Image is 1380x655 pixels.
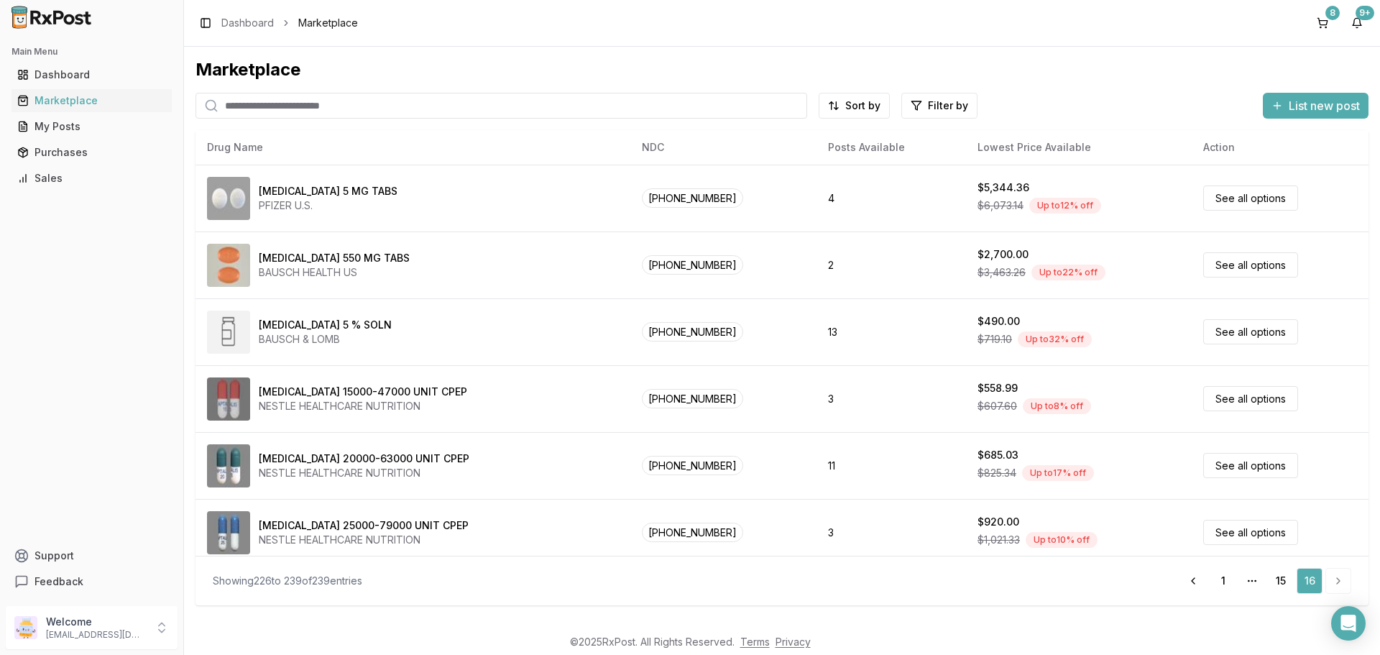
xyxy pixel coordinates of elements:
[1179,568,1351,594] nav: pagination
[977,381,1018,395] div: $558.99
[6,115,178,138] button: My Posts
[259,198,397,213] div: PFIZER U.S.
[221,16,358,30] nav: breadcrumb
[1192,130,1368,165] th: Action
[977,399,1017,413] span: $607.60
[6,63,178,86] button: Dashboard
[977,247,1029,262] div: $2,700.00
[17,68,166,82] div: Dashboard
[1026,532,1098,548] div: Up to 10 % off
[1356,6,1374,20] div: 9+
[46,629,146,641] p: [EMAIL_ADDRESS][DOMAIN_NAME]
[642,523,743,542] span: [PHONE_NUMBER]
[1029,198,1101,214] div: Up to 12 % off
[816,232,966,298] td: 2
[977,314,1020,329] div: $490.00
[1203,386,1298,411] a: See all options
[1325,6,1340,20] div: 8
[1331,606,1366,641] div: Open Intercom Messenger
[816,499,966,566] td: 3
[259,184,397,198] div: [MEDICAL_DATA] 5 MG TABS
[630,130,816,165] th: NDC
[207,444,250,487] img: Zenpep 20000-63000 UNIT CPEP
[6,167,178,190] button: Sales
[816,365,966,432] td: 3
[740,636,770,648] a: Terms
[977,198,1023,213] span: $6,073.14
[816,298,966,365] td: 13
[259,265,410,280] div: BAUSCH HEALTH US
[845,99,880,113] span: Sort by
[259,332,392,347] div: BAUSCH & LOMB
[11,114,172,139] a: My Posts
[259,452,469,466] div: [MEDICAL_DATA] 20000-63000 UNIT CPEP
[207,177,250,220] img: Xeljanz 5 MG TABS
[1263,93,1368,119] button: List new post
[17,171,166,185] div: Sales
[1203,453,1298,478] a: See all options
[221,16,274,30] a: Dashboard
[819,93,890,119] button: Sort by
[207,377,250,421] img: Zenpep 15000-47000 UNIT CPEP
[11,88,172,114] a: Marketplace
[17,145,166,160] div: Purchases
[1210,568,1236,594] a: 1
[259,399,467,413] div: NESTLE HEALTHCARE NUTRITION
[1289,97,1360,114] span: List new post
[1023,398,1091,414] div: Up to 8 % off
[11,139,172,165] a: Purchases
[1268,568,1294,594] a: 15
[1022,465,1094,481] div: Up to 17 % off
[977,332,1012,347] span: $719.10
[642,322,743,342] span: [PHONE_NUMBER]
[11,62,172,88] a: Dashboard
[977,533,1020,547] span: $1,021.33
[1203,319,1298,344] a: See all options
[816,165,966,232] td: 4
[642,188,743,208] span: [PHONE_NUMBER]
[1031,265,1105,280] div: Up to 22 % off
[1203,185,1298,211] a: See all options
[977,448,1018,462] div: $685.03
[213,574,362,588] div: Showing 226 to 239 of 239 entries
[1179,568,1207,594] a: Go to previous page
[1018,331,1092,347] div: Up to 32 % off
[977,180,1029,195] div: $5,344.36
[1311,12,1334,35] button: 8
[259,466,469,480] div: NESTLE HEALTHCARE NUTRITION
[259,318,392,332] div: [MEDICAL_DATA] 5 % SOLN
[17,93,166,108] div: Marketplace
[298,16,358,30] span: Marketplace
[1203,520,1298,545] a: See all options
[977,466,1016,480] span: $825.34
[6,6,98,29] img: RxPost Logo
[966,130,1192,165] th: Lowest Price Available
[11,165,172,191] a: Sales
[46,615,146,629] p: Welcome
[776,636,811,648] a: Privacy
[259,518,469,533] div: [MEDICAL_DATA] 25000-79000 UNIT CPEP
[6,569,178,595] button: Feedback
[195,130,630,165] th: Drug Name
[977,265,1026,280] span: $3,463.26
[816,432,966,499] td: 11
[1297,568,1322,594] a: 16
[259,385,467,399] div: [MEDICAL_DATA] 15000-47000 UNIT CPEP
[11,46,172,58] h2: Main Menu
[1345,12,1368,35] button: 9+
[928,99,968,113] span: Filter by
[1203,252,1298,278] a: See all options
[207,511,250,554] img: Zenpep 25000-79000 UNIT CPEP
[17,119,166,134] div: My Posts
[195,58,1368,81] div: Marketplace
[6,141,178,164] button: Purchases
[207,244,250,287] img: Xifaxan 550 MG TABS
[259,533,469,547] div: NESTLE HEALTHCARE NUTRITION
[977,515,1019,529] div: $920.00
[6,89,178,112] button: Marketplace
[816,130,966,165] th: Posts Available
[642,255,743,275] span: [PHONE_NUMBER]
[14,616,37,639] img: User avatar
[642,389,743,408] span: [PHONE_NUMBER]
